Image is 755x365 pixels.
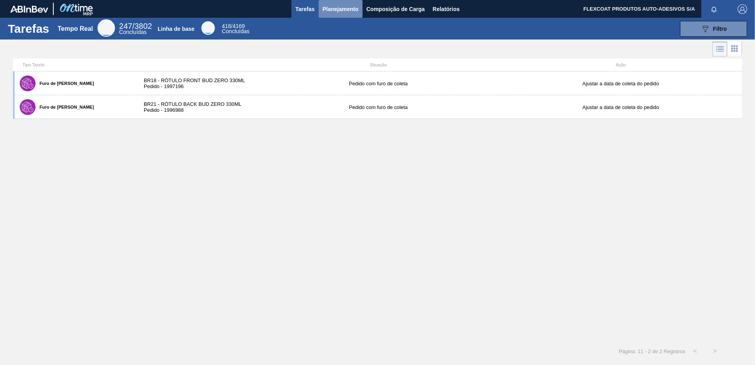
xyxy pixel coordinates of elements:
div: Real Time [119,23,152,35]
div: Linha de base [158,26,194,32]
div: Pedido com furo de coleta [257,104,500,110]
div: Visão em Lista [712,41,727,56]
span: Relatórios [433,4,460,14]
div: Ação [500,62,742,67]
span: / [119,22,152,30]
span: Planejamento [323,4,359,14]
font: 3802 [134,22,152,30]
div: BR18 - RÓTULO FRONT BUD ZERO 330ML Pedido - 1997196 [136,77,257,89]
span: / [222,23,245,29]
span: 418 [222,23,231,29]
div: Visão em Cards [727,41,742,56]
span: 1 - 2 de 2 Registros [640,348,685,354]
span: 247 [119,22,132,30]
div: Real Time [98,19,115,37]
span: Concluídas [222,28,250,34]
div: Situação [257,62,500,67]
button: > [705,341,725,361]
button: Notificações [701,4,727,15]
div: Tempo Real [58,25,93,32]
label: Furo de [PERSON_NAME] [36,81,94,86]
span: Filtro [713,26,727,32]
font: 4169 [233,23,245,29]
span: Composição de Carga [366,4,425,14]
img: TNhmsLtSVTkK8tSr43FrP2fwEKptu5GPRR3wAAAABJRU5ErkJggg== [10,6,48,13]
div: Pedido com furo de coleta [257,81,500,87]
span: Concluídas [119,29,147,35]
div: BR21 - RÓTULO BACK BUD ZERO 330ML Pedido - 1996988 [136,101,257,113]
h1: Tarefas [8,24,49,33]
label: Furo de [PERSON_NAME] [36,105,94,109]
span: Página: 1 [619,348,640,354]
span: Tarefas [295,4,315,14]
button: Filtro [680,21,747,37]
div: Tipo Tarefa [15,62,136,67]
div: Base Line [222,24,250,34]
div: Ajustar a data de coleta do pedido [500,81,742,87]
img: Logout [738,4,747,14]
div: Base Line [201,21,215,35]
button: < [686,341,705,361]
div: Ajustar a data de coleta do pedido [500,104,742,110]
